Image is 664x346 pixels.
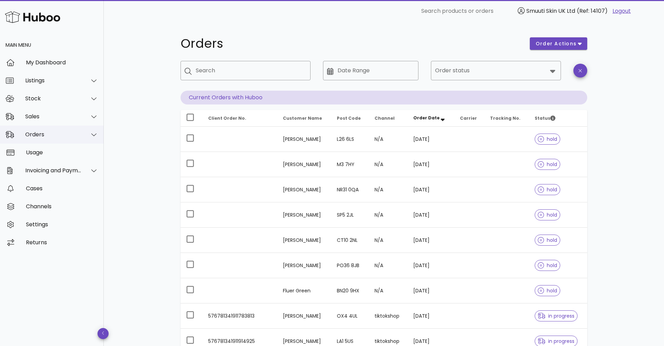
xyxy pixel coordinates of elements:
td: [PERSON_NAME] [277,202,331,228]
td: [PERSON_NAME] [277,228,331,253]
p: Current Orders with Huboo [181,91,587,104]
td: PO36 8JB [331,253,369,278]
span: Smuuti Skin UK Ltd [526,7,575,15]
button: order actions [530,37,587,50]
td: N/A [369,152,408,177]
td: [DATE] [408,278,455,303]
td: CT10 2NL [331,228,369,253]
div: Sales [25,113,82,120]
td: 576781341911783813 [203,303,277,329]
td: N/A [369,253,408,278]
span: hold [538,212,557,217]
div: Orders [25,131,82,138]
span: hold [538,137,557,142]
td: BN20 9HX [331,278,369,303]
a: Logout [612,7,631,15]
th: Client Order No. [203,110,277,127]
span: hold [538,238,557,243]
div: Invoicing and Payments [25,167,82,174]
td: M3 7HY [331,152,369,177]
td: [PERSON_NAME] [277,152,331,177]
span: Carrier [460,115,477,121]
td: N/A [369,228,408,253]
td: N/A [369,202,408,228]
span: hold [538,187,557,192]
td: [DATE] [408,228,455,253]
td: L26 6LS [331,127,369,152]
th: Status [529,110,587,127]
td: N/A [369,127,408,152]
td: NR31 0QA [331,177,369,202]
span: (Ref: 14107) [577,7,608,15]
td: N/A [369,278,408,303]
td: N/A [369,177,408,202]
td: [DATE] [408,152,455,177]
th: Tracking No. [485,110,529,127]
span: hold [538,288,557,293]
span: Client Order No. [208,115,246,121]
div: Channels [26,203,98,210]
span: Status [535,115,555,121]
div: Settings [26,221,98,228]
td: [DATE] [408,303,455,329]
span: in progress [538,339,574,344]
div: Listings [25,77,82,84]
div: Order status [431,61,561,80]
td: [DATE] [408,177,455,202]
td: [PERSON_NAME] [277,177,331,202]
span: Tracking No. [490,115,520,121]
div: Usage [26,149,98,156]
span: order actions [535,40,577,47]
th: Channel [369,110,408,127]
td: [PERSON_NAME] [277,303,331,329]
td: [DATE] [408,253,455,278]
span: Order Date [413,115,440,121]
div: Returns [26,239,98,246]
th: Carrier [454,110,485,127]
span: Customer Name [283,115,322,121]
td: Fluer Green [277,278,331,303]
td: SP5 2JL [331,202,369,228]
th: Post Code [331,110,369,127]
span: Post Code [337,115,361,121]
div: Cases [26,185,98,192]
td: tiktokshop [369,303,408,329]
span: hold [538,162,557,167]
th: Order Date: Sorted descending. Activate to remove sorting. [408,110,455,127]
td: OX4 4UL [331,303,369,329]
div: Stock [25,95,82,102]
div: My Dashboard [26,59,98,66]
img: Huboo Logo [5,10,60,25]
h1: Orders [181,37,522,50]
th: Customer Name [277,110,331,127]
span: Channel [375,115,395,121]
td: [DATE] [408,127,455,152]
td: [DATE] [408,202,455,228]
span: in progress [538,313,574,318]
td: [PERSON_NAME] [277,253,331,278]
td: [PERSON_NAME] [277,127,331,152]
span: hold [538,263,557,268]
